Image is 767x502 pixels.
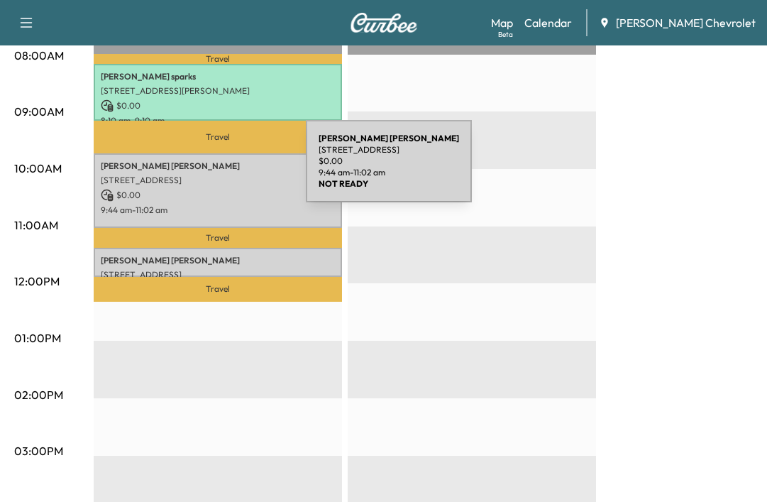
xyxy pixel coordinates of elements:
[524,14,572,31] a: Calendar
[14,273,60,290] p: 12:00PM
[14,160,62,177] p: 10:00AM
[101,255,335,266] p: [PERSON_NAME] [PERSON_NAME]
[319,144,459,155] p: [STREET_ADDRESS]
[14,47,64,64] p: 08:00AM
[101,269,335,280] p: [STREET_ADDRESS]
[101,204,335,216] p: 9:44 am - 11:02 am
[101,175,335,186] p: [STREET_ADDRESS]
[616,14,756,31] span: [PERSON_NAME] Chevrolet
[101,160,335,172] p: [PERSON_NAME] [PERSON_NAME]
[14,329,61,347] p: 01:00PM
[101,85,335,97] p: [STREET_ADDRESS][PERSON_NAME]
[94,277,342,302] p: Travel
[350,13,418,33] img: Curbee Logo
[14,217,58,234] p: 11:00AM
[14,386,63,403] p: 02:00PM
[319,155,459,167] p: $ 0.00
[94,228,342,248] p: Travel
[319,178,368,189] b: NOT READY
[14,442,63,459] p: 03:00PM
[101,71,335,82] p: [PERSON_NAME] sparks
[319,167,459,178] p: 9:44 am - 11:02 am
[491,14,513,31] a: MapBeta
[319,133,459,143] b: [PERSON_NAME] [PERSON_NAME]
[101,99,335,112] p: $ 0.00
[498,29,513,40] div: Beta
[14,103,64,120] p: 09:00AM
[101,115,335,126] p: 8:10 am - 9:10 am
[94,121,342,153] p: Travel
[94,54,342,63] p: Travel
[101,189,335,202] p: $ 0.00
